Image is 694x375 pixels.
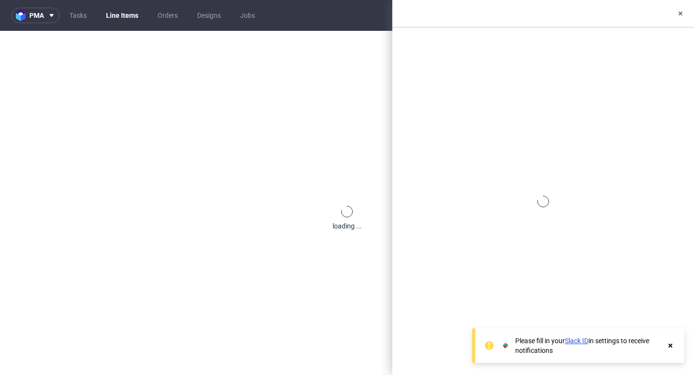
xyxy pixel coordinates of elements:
span: pma [29,12,44,19]
div: loading ... [333,221,362,231]
a: Line Items [100,8,144,23]
img: logo [16,10,29,21]
button: pma [12,8,60,23]
a: Tasks [64,8,93,23]
a: Orders [152,8,184,23]
a: Designs [191,8,227,23]
img: Slack [501,341,510,350]
a: Jobs [234,8,261,23]
a: Slack ID [565,337,588,345]
div: Please fill in your in settings to receive notifications [515,336,661,355]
